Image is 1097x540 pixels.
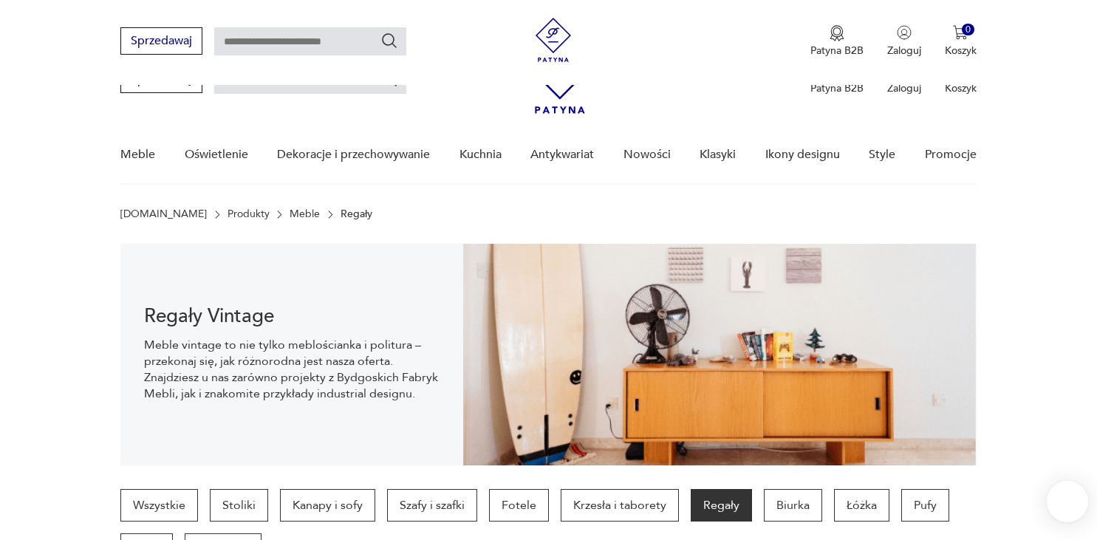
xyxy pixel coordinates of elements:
a: Produkty [228,208,270,220]
a: Biurka [764,489,822,522]
a: [DOMAIN_NAME] [120,208,207,220]
img: Patyna - sklep z meblami i dekoracjami vintage [531,18,575,62]
a: Fotele [489,489,549,522]
p: Koszyk [945,81,977,95]
a: Sprzedawaj [120,75,202,86]
a: Sprzedawaj [120,37,202,47]
button: Szukaj [380,32,398,49]
button: Zaloguj [887,25,921,58]
a: Ikona medaluPatyna B2B [810,25,864,58]
a: Pufy [901,489,949,522]
iframe: Smartsupp widget button [1047,481,1088,522]
a: Antykwariat [530,126,594,183]
a: Regały [691,489,752,522]
p: Patyna B2B [810,81,864,95]
p: Regały [341,208,372,220]
p: Zaloguj [887,44,921,58]
a: Style [869,126,895,183]
a: Promocje [925,126,977,183]
img: Ikona koszyka [953,25,968,40]
a: Łóżka [834,489,889,522]
div: 0 [962,24,974,36]
img: Ikona medalu [830,25,844,41]
a: Dekoracje i przechowywanie [277,126,430,183]
a: Meble [290,208,320,220]
p: Zaloguj [887,81,921,95]
a: Kuchnia [459,126,502,183]
a: Oświetlenie [185,126,248,183]
a: Meble [120,126,155,183]
a: Klasyki [700,126,736,183]
img: dff48e7735fce9207bfd6a1aaa639af4.png [463,244,977,465]
img: Ikonka użytkownika [897,25,912,40]
a: Krzesła i taborety [561,489,679,522]
button: 0Koszyk [945,25,977,58]
p: Koszyk [945,44,977,58]
a: Szafy i szafki [387,489,477,522]
a: Kanapy i sofy [280,489,375,522]
a: Ikony designu [765,126,840,183]
button: Patyna B2B [810,25,864,58]
a: Wszystkie [120,489,198,522]
a: Stoliki [210,489,268,522]
a: Nowości [623,126,671,183]
p: Patyna B2B [810,44,864,58]
button: Sprzedawaj [120,27,202,55]
p: Meble vintage to nie tylko meblościanka i politura – przekonaj się, jak różnorodna jest nasza ofe... [144,337,439,402]
h1: Regały Vintage [144,307,439,325]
